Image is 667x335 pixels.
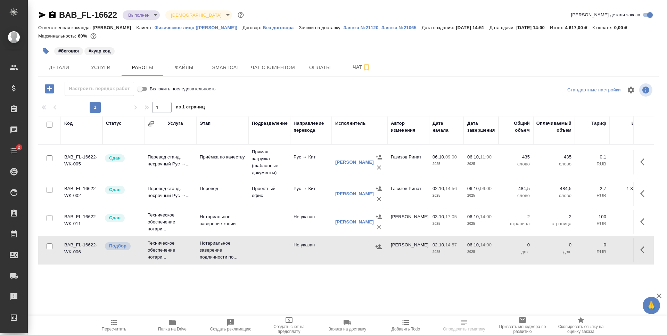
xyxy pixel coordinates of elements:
[433,192,460,199] p: 2025
[480,214,492,219] p: 14:00
[150,85,216,92] span: Включить последовательность
[104,242,141,251] div: Можно подбирать исполнителей
[467,161,495,167] p: 2025
[374,162,384,173] button: Удалить
[109,243,126,250] p: Подбор
[61,182,102,206] td: BAB_FL-16622-WK-002
[387,210,429,234] td: [PERSON_NAME]
[391,120,426,134] div: Автор изменения
[345,63,378,72] span: Чат
[64,120,73,127] div: Код
[636,242,653,258] button: Здесь прячутся важные кнопки
[537,161,571,167] p: слово
[109,155,121,162] p: Сдан
[613,192,644,199] p: RUB
[38,11,47,19] button: Скопировать ссылку для ЯМессенджера
[578,242,606,248] p: 0
[242,25,263,30] p: Договор:
[38,25,93,30] p: Ответственная команда:
[38,43,53,59] button: Добавить тэг
[537,192,571,199] p: слово
[78,33,89,39] p: 60%
[362,63,371,72] svg: Подписаться
[89,32,98,41] button: 1551.65 RUB;
[209,63,242,72] span: Smartcat
[636,154,653,170] button: Здесь прячутся важные кнопки
[433,220,460,227] p: 2025
[42,63,76,72] span: Детали
[344,25,379,30] p: Заявка №21120
[48,11,57,19] button: Скопировать ссылку
[467,248,495,255] p: 2025
[571,11,640,18] span: [PERSON_NAME] детали заказа
[200,120,211,127] div: Этап
[123,10,160,20] div: Выполнен
[84,48,115,54] span: куар код
[467,214,480,219] p: 06.10,
[61,210,102,234] td: BAB_FL-16622-WK-011
[516,25,550,30] p: [DATE] 14:00
[537,213,571,220] p: 2
[578,248,606,255] p: RUB
[480,242,492,247] p: 14:00
[38,33,78,39] p: Маржинальность:
[251,63,295,72] span: Чат с клиентом
[502,248,530,255] p: док.
[578,161,606,167] p: RUB
[53,48,84,54] span: беговая
[290,238,332,262] td: Не указан
[109,186,121,193] p: Сдан
[467,220,495,227] p: 2025
[565,25,592,30] p: 4 617,00 ₽
[126,63,159,72] span: Работы
[502,185,530,192] p: 484,5
[168,120,183,127] div: Услуга
[502,192,530,199] p: слово
[165,10,232,20] div: Выполнен
[422,25,456,30] p: Дата создания:
[613,154,644,161] p: 43,5
[445,242,457,247] p: 14:57
[502,154,530,161] p: 435
[169,12,223,18] button: [DEMOGRAPHIC_DATA]
[639,83,654,97] span: Посмотреть информацию
[592,25,614,30] p: К оплате:
[433,248,460,255] p: 2025
[591,120,606,127] div: Тариф
[614,25,633,30] p: 0,00 ₽
[387,238,429,262] td: [PERSON_NAME]
[373,242,384,252] button: Назначить
[502,120,530,134] div: Общий объем
[445,214,457,219] p: 17:05
[433,242,445,247] p: 02.10,
[623,82,639,98] span: Настроить таблицу
[578,185,606,192] p: 2,7
[645,298,657,313] span: 🙏
[613,161,644,167] p: RUB
[613,242,644,248] p: 0
[467,186,480,191] p: 06.10,
[480,154,492,160] p: 11:00
[93,25,137,30] p: [PERSON_NAME]
[290,210,332,234] td: Не указан
[2,142,26,160] a: 2
[632,120,644,127] div: Итого
[566,85,623,96] div: split button
[59,10,117,19] a: BAB_FL-16622
[148,120,155,127] button: Сгруппировать
[167,63,201,72] span: Файлы
[58,48,79,55] p: #беговая
[433,214,445,219] p: 03.10,
[84,63,117,72] span: Услуги
[387,150,429,174] td: Газизов Ринат
[200,213,245,227] p: Нотариальное заверение копии
[381,24,422,31] button: Заявка №21065
[537,220,571,227] p: страница
[335,160,374,165] a: [PERSON_NAME]
[61,150,102,174] td: BAB_FL-16622-WK-005
[137,25,155,30] p: Клиент:
[502,242,530,248] p: 0
[290,150,332,174] td: Рус → Кит
[550,25,565,30] p: Итого:
[374,222,384,232] button: Удалить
